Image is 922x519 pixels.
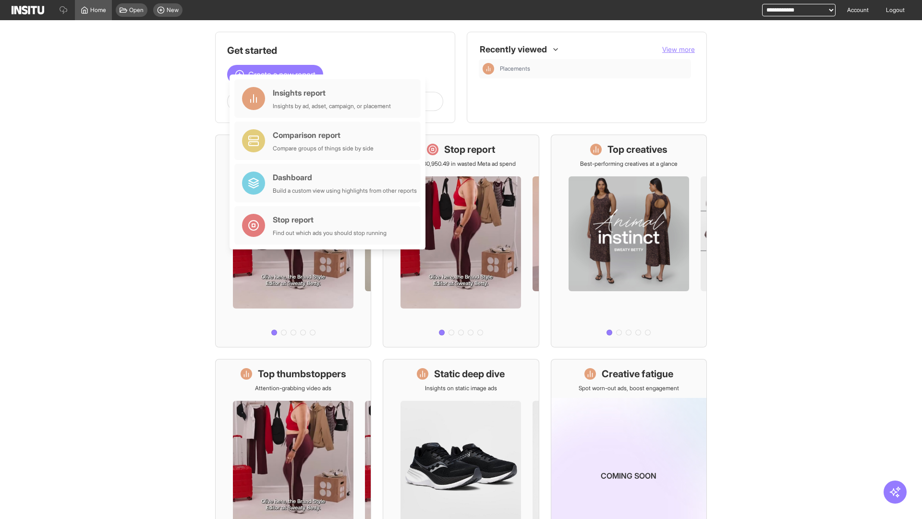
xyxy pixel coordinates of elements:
[258,367,346,381] h1: Top thumbstoppers
[167,6,179,14] span: New
[551,135,707,347] a: Top creativesBest-performing creatives at a glance
[273,87,391,99] div: Insights report
[227,65,323,84] button: Create a new report
[406,160,516,168] p: Save £30,950.49 in wasted Meta ad spend
[273,214,387,225] div: Stop report
[129,6,144,14] span: Open
[273,145,374,152] div: Compare groups of things side by side
[434,367,505,381] h1: Static deep dive
[273,187,417,195] div: Build a custom view using highlights from other reports
[227,44,443,57] h1: Get started
[383,135,539,347] a: Stop reportSave £30,950.49 in wasted Meta ad spend
[90,6,106,14] span: Home
[580,160,678,168] p: Best-performing creatives at a glance
[500,65,687,73] span: Placements
[273,172,417,183] div: Dashboard
[12,6,44,14] img: Logo
[425,384,497,392] p: Insights on static image ads
[662,45,695,54] button: View more
[607,143,667,156] h1: Top creatives
[273,129,374,141] div: Comparison report
[662,45,695,53] span: View more
[444,143,495,156] h1: Stop report
[500,65,530,73] span: Placements
[248,69,315,80] span: Create a new report
[255,384,331,392] p: Attention-grabbing video ads
[273,229,387,237] div: Find out which ads you should stop running
[273,102,391,110] div: Insights by ad, adset, campaign, or placement
[483,63,494,74] div: Insights
[215,135,371,347] a: What's live nowSee all active ads instantly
